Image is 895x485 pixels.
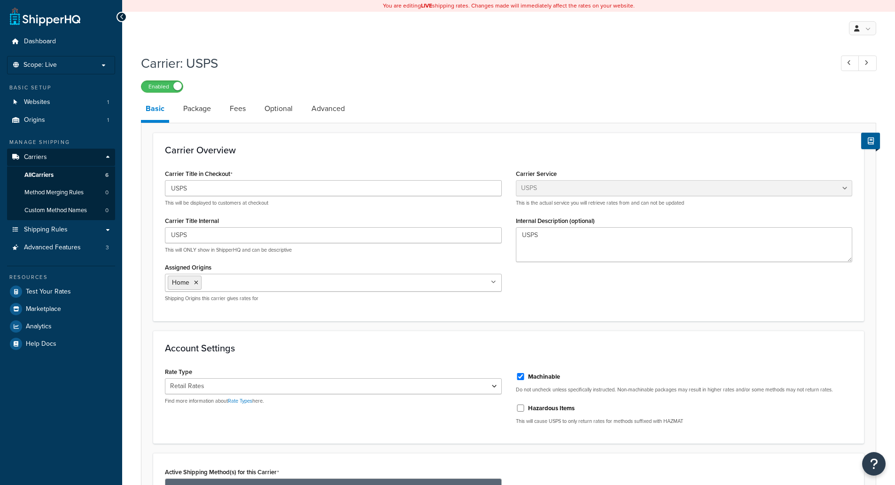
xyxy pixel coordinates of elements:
[26,340,56,348] span: Help Docs
[107,98,109,106] span: 1
[7,111,115,129] a: Origins1
[516,386,853,393] p: Do not uncheck unless specifically instructed. Non-machinable packages may result in higher rates...
[24,153,47,161] span: Carriers
[516,170,557,177] label: Carrier Service
[24,98,50,106] span: Websites
[165,469,279,476] label: Active Shipping Method(s) for this Carrier
[7,335,115,352] a: Help Docs
[7,138,115,146] div: Manage Shipping
[7,202,115,219] a: Custom Method Names0
[141,54,824,72] h1: Carrier: USPS
[7,221,115,239] a: Shipping Rules
[528,373,560,381] label: Machinable
[26,323,52,331] span: Analytics
[107,116,109,124] span: 1
[7,184,115,201] a: Method Merging Rules0
[516,199,853,207] p: This is the actual service you will retrieve rates from and can not be updated
[7,239,115,256] li: Advanced Features
[165,368,192,375] label: Rate Type
[7,202,115,219] li: Custom Method Names
[165,217,219,224] label: Carrier Title Internal
[861,133,880,149] button: Show Help Docs
[228,397,252,405] a: Rate Types
[105,171,109,179] span: 6
[7,167,115,184] a: AllCarriers6
[172,278,189,287] span: Home
[7,184,115,201] li: Method Merging Rules
[24,189,84,197] span: Method Merging Rules
[7,94,115,111] li: Websites
[24,116,45,124] span: Origins
[7,318,115,335] a: Analytics
[7,283,115,300] a: Test Your Rates
[26,288,71,296] span: Test Your Rates
[260,97,297,120] a: Optional
[7,149,115,220] li: Carriers
[7,94,115,111] a: Websites1
[225,97,250,120] a: Fees
[528,404,575,413] label: Hazardous Items
[7,84,115,92] div: Basic Setup
[307,97,350,120] a: Advanced
[7,33,115,50] a: Dashboard
[7,273,115,281] div: Resources
[862,452,886,476] button: Open Resource Center
[165,398,502,405] p: Find more information about here.
[24,38,56,46] span: Dashboard
[516,418,853,425] p: This will cause USPS to only return rates for methods suffixed with HAZMAT
[105,189,109,197] span: 0
[7,239,115,256] a: Advanced Features3
[165,170,233,178] label: Carrier Title in Checkout
[141,81,183,92] label: Enabled
[165,343,852,353] h3: Account Settings
[7,111,115,129] li: Origins
[165,246,502,254] p: This will ONLY show in ShipperHQ and can be descriptive
[516,217,595,224] label: Internal Description (optional)
[516,227,853,262] textarea: USPS
[165,199,502,207] p: This will be displayed to customers at checkout
[141,97,169,123] a: Basic
[7,149,115,166] a: Carriers
[165,145,852,155] h3: Carrier Overview
[24,207,87,215] span: Custom Method Names
[7,301,115,318] a: Marketplace
[841,56,859,71] a: Previous Record
[165,295,502,302] p: Shipping Origins this carrier gives rates for
[24,244,81,252] span: Advanced Features
[858,56,877,71] a: Next Record
[179,97,216,120] a: Package
[23,61,57,69] span: Scope: Live
[421,1,432,10] b: LIVE
[24,226,68,234] span: Shipping Rules
[24,171,54,179] span: All Carriers
[26,305,61,313] span: Marketplace
[106,244,109,252] span: 3
[165,264,211,271] label: Assigned Origins
[105,207,109,215] span: 0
